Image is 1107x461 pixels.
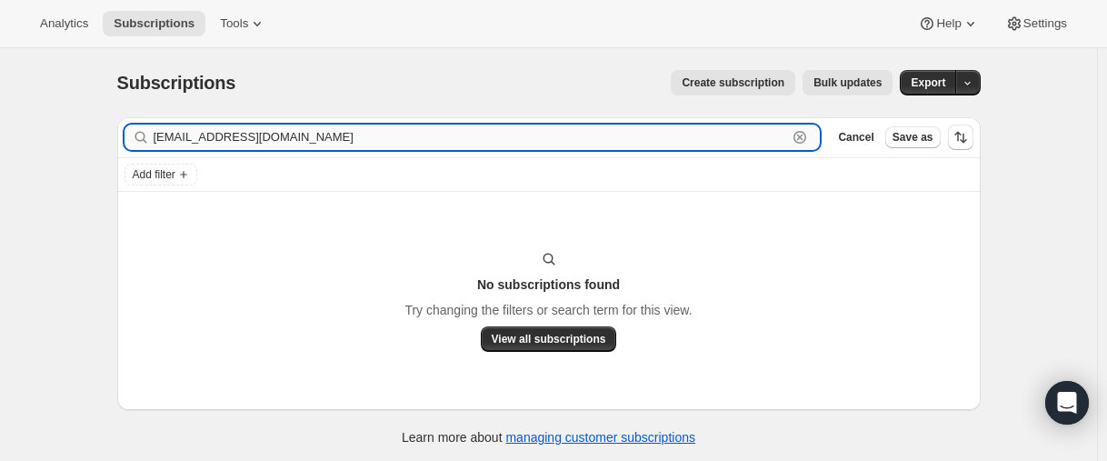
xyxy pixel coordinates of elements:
[803,70,893,95] button: Bulk updates
[103,11,205,36] button: Subscriptions
[994,11,1078,36] button: Settings
[404,301,692,319] p: Try changing the filters or search term for this view.
[40,16,88,31] span: Analytics
[671,70,795,95] button: Create subscription
[813,75,882,90] span: Bulk updates
[838,130,873,145] span: Cancel
[492,332,606,346] span: View all subscriptions
[911,75,945,90] span: Export
[477,276,620,294] h3: No subscriptions found
[885,126,941,148] button: Save as
[29,11,99,36] button: Analytics
[209,11,277,36] button: Tools
[948,125,973,150] button: Sort the results
[936,16,961,31] span: Help
[133,167,175,182] span: Add filter
[900,70,956,95] button: Export
[481,326,617,352] button: View all subscriptions
[1023,16,1067,31] span: Settings
[114,16,194,31] span: Subscriptions
[154,125,788,150] input: Filter subscribers
[125,164,197,185] button: Add filter
[1045,381,1089,425] div: Open Intercom Messenger
[505,430,695,445] a: managing customer subscriptions
[907,11,990,36] button: Help
[220,16,248,31] span: Tools
[682,75,784,90] span: Create subscription
[117,73,236,93] span: Subscriptions
[831,126,881,148] button: Cancel
[791,128,809,146] button: Clear
[893,130,933,145] span: Save as
[402,428,695,446] p: Learn more about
